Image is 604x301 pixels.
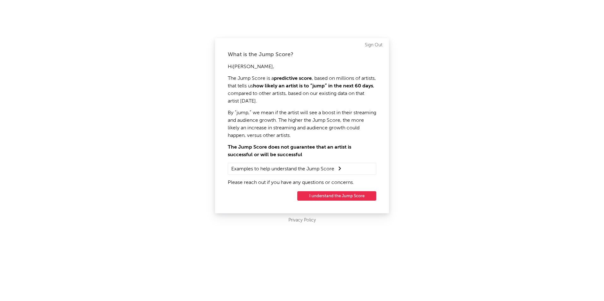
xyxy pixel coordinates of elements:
[231,165,373,173] summary: Examples to help understand the Jump Score
[365,41,383,49] a: Sign Out
[228,51,376,58] div: What is the Jump Score?
[228,75,376,105] p: The Jump Score is a , based on millions of artists, that tells us , compared to other artists, ba...
[274,76,312,81] strong: predictive score
[228,179,376,186] p: Please reach out if you have any questions or concerns.
[228,63,376,71] p: Hi [PERSON_NAME] ,
[288,216,316,224] a: Privacy Policy
[228,109,376,139] p: By “jump,” we mean if the artist will see a boost in their streaming and audience growth. The hig...
[228,145,351,157] strong: The Jump Score does not guarantee that an artist is successful or will be successful
[253,84,373,89] strong: how likely an artist is to “jump” in the next 60 days
[297,191,376,201] button: I understand the Jump Score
